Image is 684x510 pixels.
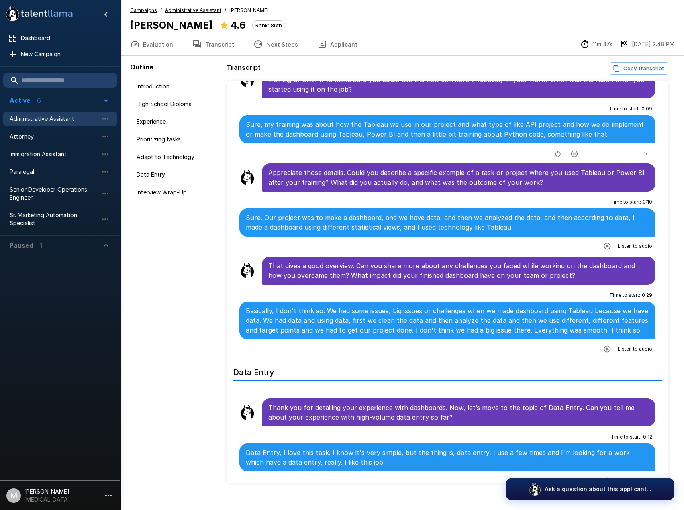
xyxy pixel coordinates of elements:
p: That gives a good overview. Can you share more about any challenges you faced while working on th... [268,261,649,280]
div: Adapt to Technology [130,150,223,164]
p: [DATE] 2:48 PM [632,40,674,48]
b: 4.6 [231,19,246,31]
span: / [160,6,162,14]
b: Outline [130,63,153,71]
div: Data Entry [130,167,223,182]
p: 11m 47s [593,40,613,48]
span: Interview Wrap-Up [137,188,217,196]
span: Time to start : [610,433,641,441]
button: Copy transcript [610,62,668,75]
img: llama_clean.png [239,169,255,186]
span: Listen to audio [618,345,652,353]
span: Data Entry [137,171,217,179]
p: Data Entry, I love this task. I know it's very simple, but the thing is, data entry, I use a few ... [246,448,649,467]
button: Next Steps [244,33,308,55]
span: 0 : 12 [643,433,652,441]
img: llama_clean.png [239,404,255,420]
span: Time to start : [609,291,640,299]
span: Time to start : [610,198,641,206]
div: The date and time when the interview was completed [619,39,674,49]
span: Prioritizing tasks [137,135,217,143]
span: Listen to audio [618,242,652,250]
span: 1 x [643,150,648,158]
button: Applicant [308,33,367,55]
button: 1x [639,147,652,160]
img: llama_clean.png [239,263,255,279]
u: Campaigns [130,7,157,13]
div: The time between starting and completing the interview [580,39,613,49]
span: Time to start : [609,105,640,113]
img: logo_glasses@2x.png [529,483,541,496]
button: Ask a question about this applicant... [506,478,674,500]
p: Basically, I don't think so. We had some issues, big issues or challenges when we made dashboard ... [246,306,649,335]
p: Sure. Our project was to make a dashboard, and we have data, and then we analyzed the data, and t... [246,213,649,232]
h6: Data Entry [233,359,662,381]
div: Prioritizing tasks [130,132,223,147]
p: Sure, my training was about how the Tableau we use in our project and what type of like API proje... [246,120,649,139]
div: Interview Wrap-Up [130,185,223,200]
span: 0 : 09 [641,105,652,113]
b: Transcript [227,63,261,71]
div: High School Diploma [130,97,223,111]
span: Introduction [137,82,217,90]
p: Appreciate those details. Could you describe a specific example of a task or project where you us... [268,168,649,187]
span: [PERSON_NAME] [229,6,269,14]
u: Administrative Assistant [165,7,221,13]
span: Rank: 86th [253,22,285,29]
b: [PERSON_NAME] [130,19,213,31]
span: 0 : 10 [643,198,652,206]
span: Adapt to Technology [137,153,217,161]
span: 0 : 29 [642,291,652,299]
p: Thank you for detailing your experience with dashboards. Now, let’s move to the topic of Data Ent... [268,403,649,422]
span: High School Diploma [137,100,217,108]
button: Evaluation [120,33,183,55]
div: Experience [130,114,223,129]
span: / [225,6,226,14]
div: Introduction [130,79,223,94]
span: Experience [137,118,217,126]
button: Transcript [183,33,244,55]
span: Listen to audio [618,477,652,485]
p: Ask a question about this applicant... [545,485,651,493]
